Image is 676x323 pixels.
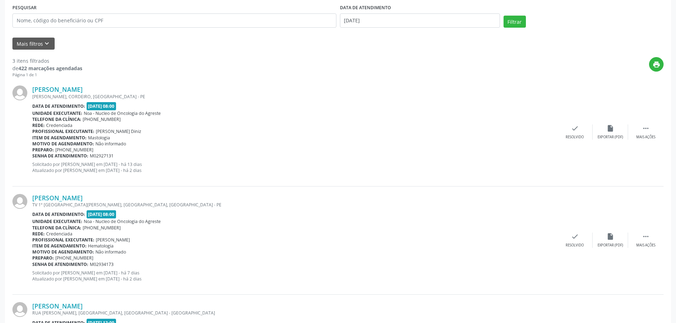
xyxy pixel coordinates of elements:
span: M02934173 [90,261,114,267]
b: Preparo: [32,255,54,261]
b: Unidade executante: [32,110,82,116]
div: Página 1 de 1 [12,72,82,78]
span: Mastologia [88,135,110,141]
span: [PHONE_NUMBER] [83,116,121,122]
b: Item de agendamento: [32,135,87,141]
b: Profissional executante: [32,128,94,134]
div: Mais ações [636,135,655,140]
i: print [653,61,660,68]
span: [PHONE_NUMBER] [55,147,93,153]
b: Rede: [32,122,45,128]
button: Filtrar [504,16,526,28]
span: Noa - Nucleo de Oncologia do Agreste [84,218,161,224]
b: Data de atendimento: [32,211,85,217]
b: Senha de atendimento: [32,261,88,267]
div: Exportar (PDF) [598,135,623,140]
div: 3 itens filtrados [12,57,82,65]
span: [DATE] 08:00 [87,210,116,218]
i: keyboard_arrow_down [43,40,51,48]
i: check [571,233,579,240]
img: img [12,194,27,209]
a: [PERSON_NAME] [32,194,83,202]
p: Solicitado por [PERSON_NAME] em [DATE] - há 13 dias Atualizado por [PERSON_NAME] em [DATE] - há 2... [32,161,557,173]
b: Data de atendimento: [32,103,85,109]
input: Selecione um intervalo [340,13,500,28]
i:  [642,233,650,240]
div: Mais ações [636,243,655,248]
span: Hematologia [88,243,114,249]
div: RUA [PERSON_NAME], [GEOGRAPHIC_DATA], [GEOGRAPHIC_DATA] - [GEOGRAPHIC_DATA] [32,310,557,316]
b: Telefone da clínica: [32,116,81,122]
div: Resolvido [566,135,584,140]
i:  [642,124,650,132]
b: Rede: [32,231,45,237]
i: insert_drive_file [606,124,614,132]
i: check [571,124,579,132]
div: de [12,65,82,72]
b: Unidade executante: [32,218,82,224]
img: img [12,85,27,100]
b: Senha de atendimento: [32,153,88,159]
div: Exportar (PDF) [598,243,623,248]
span: Credenciada [46,231,72,237]
p: Solicitado por [PERSON_NAME] em [DATE] - há 7 dias Atualizado por [PERSON_NAME] em [DATE] - há 2 ... [32,270,557,282]
span: M02927131 [90,153,114,159]
button: Mais filtroskeyboard_arrow_down [12,38,55,50]
img: img [12,302,27,317]
a: [PERSON_NAME] [32,85,83,93]
span: [DATE] 08:00 [87,102,116,110]
button: print [649,57,664,72]
span: Não informado [95,249,126,255]
span: [PERSON_NAME] [96,237,130,243]
b: Motivo de agendamento: [32,249,94,255]
b: Motivo de agendamento: [32,141,94,147]
b: Telefone da clínica: [32,225,81,231]
span: Noa - Nucleo de Oncologia do Agreste [84,110,161,116]
span: [PHONE_NUMBER] [55,255,93,261]
label: PESQUISAR [12,2,37,13]
b: Preparo: [32,147,54,153]
span: Não informado [95,141,126,147]
div: TV 1º [GEOGRAPHIC_DATA][PERSON_NAME], [GEOGRAPHIC_DATA], [GEOGRAPHIC_DATA] - PE [32,202,557,208]
span: [PHONE_NUMBER] [83,225,121,231]
label: DATA DE ATENDIMENTO [340,2,391,13]
input: Nome, código do beneficiário ou CPF [12,13,336,28]
strong: 422 marcações agendadas [18,65,82,72]
div: [PERSON_NAME], CORDEIRO, [GEOGRAPHIC_DATA] - PE [32,94,557,100]
b: Profissional executante: [32,237,94,243]
div: Resolvido [566,243,584,248]
b: Item de agendamento: [32,243,87,249]
i: insert_drive_file [606,233,614,240]
span: [PERSON_NAME] Diniz [96,128,141,134]
span: Credenciada [46,122,72,128]
a: [PERSON_NAME] [32,302,83,310]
